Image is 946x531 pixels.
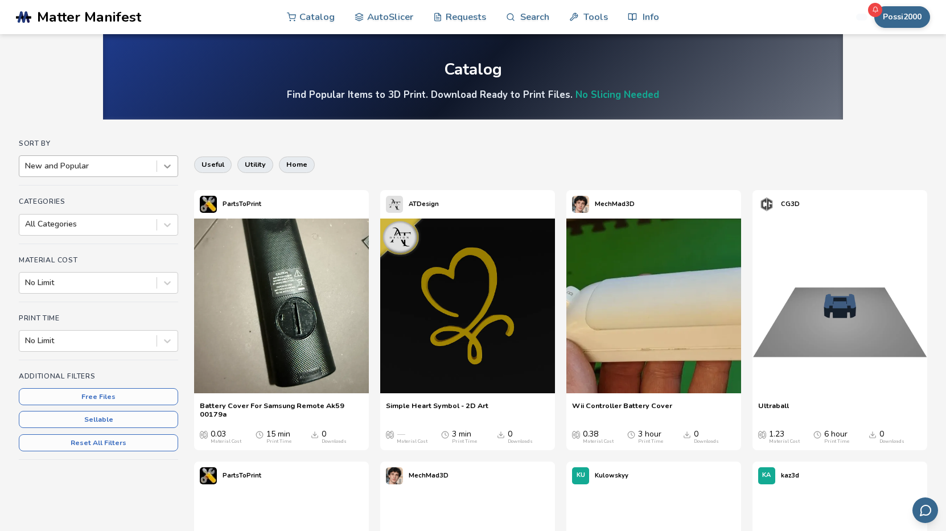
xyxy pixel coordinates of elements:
[566,190,640,219] a: MechMad3D's profileMechMad3D
[37,9,141,25] span: Matter Manifest
[409,198,439,210] p: ATDesign
[266,439,291,444] div: Print Time
[266,430,291,444] div: 15 min
[752,190,805,219] a: CG3D's profileCG3D
[19,388,178,405] button: Free Files
[879,430,904,444] div: 0
[758,401,789,418] a: Ultraball
[595,198,635,210] p: MechMad3D
[279,157,315,172] button: home
[762,472,771,479] span: KA
[595,470,628,481] p: Kulowskyy
[638,430,663,444] div: 3 hour
[19,256,178,264] h4: Material Cost
[194,462,267,490] a: PartsToPrint's profilePartsToPrint
[380,190,445,219] a: ATDesign's profileATDesign
[200,467,217,484] img: PartsToPrint's profile
[441,430,449,439] span: Average Print Time
[869,430,877,439] span: Downloads
[25,220,27,229] input: All Categories
[25,162,27,171] input: New and Popular
[19,139,178,147] h4: Sort By
[781,470,799,481] p: kaz3d
[452,430,477,444] div: 3 min
[256,430,264,439] span: Average Print Time
[752,219,927,393] img: 1_Print_Preview
[200,196,217,213] img: PartsToPrint's profile
[322,430,347,444] div: 0
[572,430,580,439] span: Average Cost
[769,439,800,444] div: Material Cost
[19,314,178,322] h4: Print Time
[638,439,663,444] div: Print Time
[572,196,589,213] img: MechMad3D's profile
[583,430,614,444] div: 0.38
[25,278,27,287] input: No Limit
[694,430,719,444] div: 0
[194,190,267,219] a: PartsToPrint's profilePartsToPrint
[19,372,178,380] h4: Additional Filters
[912,497,938,523] button: Send feedback via email
[758,430,766,439] span: Average Cost
[25,336,27,345] input: No Limit
[444,61,502,79] div: Catalog
[758,196,775,213] img: CG3D's profile
[386,196,403,213] img: ATDesign's profile
[683,430,691,439] span: Downloads
[874,6,930,28] button: Possi2000
[577,472,585,479] span: KU
[386,467,403,484] img: MechMad3D's profile
[752,219,927,396] a: 1_Print_Preview
[386,401,488,418] a: Simple Heart Symbol - 2D Art
[200,401,363,418] a: Battery Cover For Samsung Remote Ak59 00179a
[237,157,273,172] button: utility
[508,439,533,444] div: Downloads
[572,401,672,418] a: Wii Controller Battery Cover
[694,439,719,444] div: Downloads
[223,198,261,210] p: PartsToPrint
[397,430,405,439] span: —
[322,439,347,444] div: Downloads
[497,430,505,439] span: Downloads
[19,434,178,451] button: Reset All Filters
[311,430,319,439] span: Downloads
[386,430,394,439] span: Average Cost
[575,88,659,101] a: No Slicing Needed
[769,430,800,444] div: 1.23
[627,430,635,439] span: Average Print Time
[824,430,849,444] div: 6 hour
[879,439,904,444] div: Downloads
[583,439,614,444] div: Material Cost
[824,439,849,444] div: Print Time
[508,430,533,444] div: 0
[409,470,449,481] p: MechMad3D
[19,197,178,205] h4: Categories
[397,439,427,444] div: Material Cost
[19,411,178,428] button: Sellable
[211,439,241,444] div: Material Cost
[813,430,821,439] span: Average Print Time
[287,88,659,101] h4: Find Popular Items to 3D Print. Download Ready to Print Files.
[380,462,454,490] a: MechMad3D's profileMechMad3D
[781,198,800,210] p: CG3D
[194,157,232,172] button: useful
[452,439,477,444] div: Print Time
[223,470,261,481] p: PartsToPrint
[211,430,241,444] div: 0.03
[200,430,208,439] span: Average Cost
